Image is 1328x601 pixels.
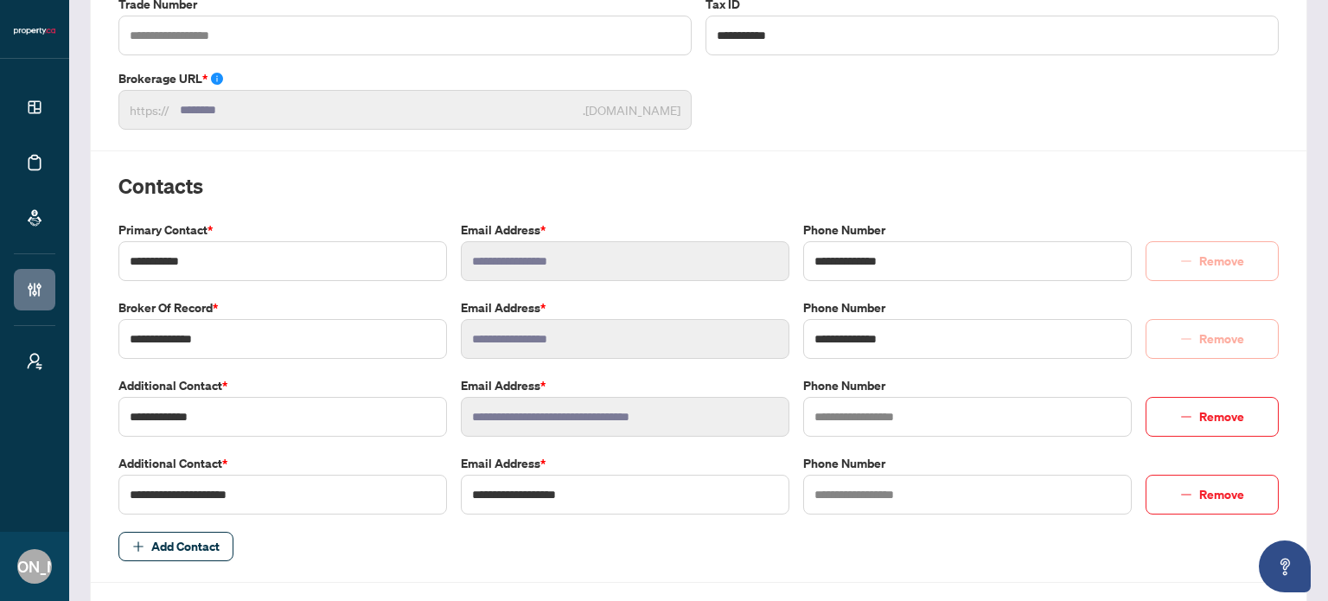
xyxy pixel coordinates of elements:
button: Add Contact [118,532,233,561]
img: logo [14,26,55,36]
label: Additional Contact [118,454,447,473]
label: Email Address [461,221,789,240]
label: Broker of Record [118,298,447,317]
label: Email Address [461,454,789,473]
label: Phone Number [803,298,1132,317]
span: minus [1180,411,1192,423]
button: Remove [1146,397,1279,437]
label: Phone Number [803,376,1132,395]
label: Additional Contact [118,376,447,395]
button: Remove [1146,319,1279,359]
button: Remove [1146,241,1279,281]
span: https:// [130,100,169,119]
label: Phone Number [803,454,1132,473]
span: Remove [1199,481,1244,508]
label: Brokerage URL [118,69,692,88]
label: Email Address [461,376,789,395]
span: Add Contact [151,533,220,560]
span: .[DOMAIN_NAME] [583,100,680,119]
span: user-switch [26,353,43,370]
span: plus [132,540,144,553]
label: Phone Number [803,221,1132,240]
label: Email Address [461,298,789,317]
h2: Contacts [118,172,1279,200]
span: Remove [1199,403,1244,431]
button: Remove [1146,475,1279,515]
label: Primary Contact [118,221,447,240]
button: Open asap [1259,540,1311,592]
span: minus [1180,489,1192,501]
span: info-circle [211,73,223,85]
